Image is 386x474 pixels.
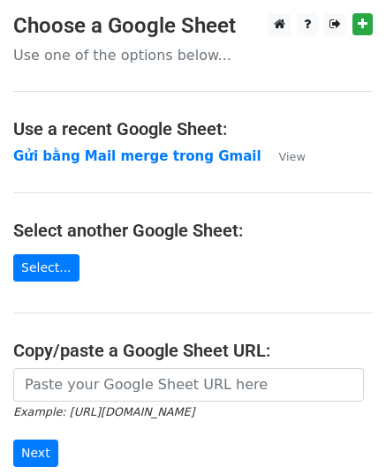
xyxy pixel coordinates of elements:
[13,148,261,164] a: Gửi bằng Mail merge trong Gmail
[13,440,58,467] input: Next
[13,220,373,241] h4: Select another Google Sheet:
[13,340,373,361] h4: Copy/paste a Google Sheet URL:
[13,405,194,418] small: Example: [URL][DOMAIN_NAME]
[13,368,364,402] input: Paste your Google Sheet URL here
[13,46,373,64] p: Use one of the options below...
[261,148,306,164] a: View
[279,150,306,163] small: View
[13,254,79,282] a: Select...
[13,118,373,139] h4: Use a recent Google Sheet:
[13,13,373,39] h3: Choose a Google Sheet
